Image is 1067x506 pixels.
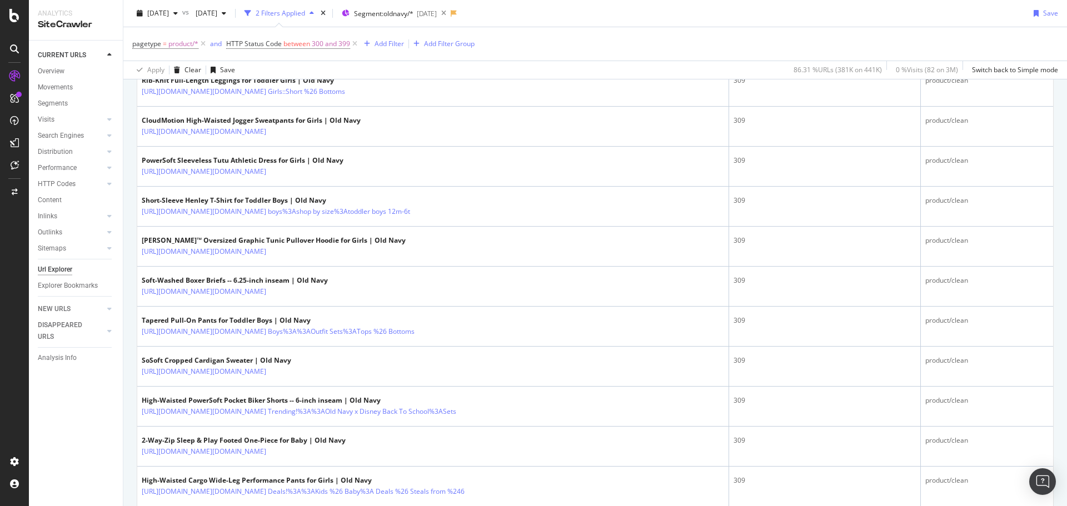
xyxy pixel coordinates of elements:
div: Performance [38,162,77,174]
div: product/clean [925,315,1049,325]
div: Overview [38,66,64,77]
div: Add Filter [375,39,404,48]
button: Save [1029,4,1058,22]
div: [DATE] [417,9,437,18]
a: [URL][DOMAIN_NAME][DOMAIN_NAME] Boys%3A%3AOutfit Sets%3ATops %26 Bottoms [142,326,415,337]
button: Add Filter Group [409,37,475,51]
div: 309 [734,76,916,86]
div: Movements [38,82,73,93]
span: HTTP Status Code [226,39,282,48]
div: 86.31 % URLs ( 381K on 441K ) [794,65,882,74]
div: 309 [734,475,916,485]
button: Clear [169,61,201,79]
div: 309 [734,236,916,246]
div: High-Waisted Cargo Wide-Leg Performance Pants for Girls | Old Navy [142,475,513,485]
span: pagetype [132,39,161,48]
div: product/clean [925,116,1049,126]
div: product/clean [925,355,1049,365]
div: 309 [734,156,916,166]
button: Add Filter [360,37,404,51]
div: times [318,8,328,19]
div: Search Engines [38,130,84,142]
div: Apply [147,65,164,74]
div: Tapered Pull-On Pants for Toddler Boys | Old Navy [142,315,463,325]
a: [URL][DOMAIN_NAME][DOMAIN_NAME] [142,366,266,377]
div: 309 [734,315,916,325]
a: Inlinks [38,211,104,222]
div: Save [1043,8,1058,18]
button: Apply [132,61,164,79]
span: Segment: oldnavy/* [354,9,413,18]
a: HTTP Codes [38,178,104,190]
span: 2025 Aug. 20th [191,8,217,18]
button: Segment:oldnavy/*[DATE] [337,4,437,22]
div: SiteCrawler [38,18,114,31]
div: product/clean [925,236,1049,246]
button: Save [206,61,235,79]
a: Content [38,194,115,206]
span: = [163,39,167,48]
div: Soft-Washed Boxer Briefs -- 6.25-inch inseam | Old Navy [142,275,328,285]
div: CloudMotion High-Waisted Jogger Sweatpants for Girls | Old Navy [142,116,361,126]
div: 2 Filters Applied [256,8,305,18]
a: Sitemaps [38,243,104,254]
button: 2 Filters Applied [240,4,318,22]
a: Explorer Bookmarks [38,280,115,292]
div: Visits [38,114,54,126]
div: 0 % Visits ( 82 on 3M ) [896,65,958,74]
a: Visits [38,114,104,126]
button: and [210,38,222,49]
div: Switch back to Simple mode [972,65,1058,74]
div: 309 [734,275,916,285]
a: Analysis Info [38,352,115,364]
a: Url Explorer [38,264,115,275]
div: product/clean [925,76,1049,86]
div: Url Explorer [38,264,72,275]
a: [URL][DOMAIN_NAME][DOMAIN_NAME] [142,166,266,177]
span: between [283,39,310,48]
div: 309 [734,116,916,126]
a: [URL][DOMAIN_NAME][DOMAIN_NAME] [142,246,266,257]
div: Rib-Knit Full-Length Leggings for Toddler Girls | Old Navy [142,76,393,86]
a: [URL][DOMAIN_NAME][DOMAIN_NAME] Girls::Short %26 Bottoms [142,86,345,97]
div: Sitemaps [38,243,66,254]
div: [PERSON_NAME]™ Oversized Graphic Tunic Pullover Hoodie for Girls | Old Navy [142,236,406,246]
div: product/clean [925,275,1049,285]
div: Save [220,65,235,74]
div: 309 [734,395,916,405]
a: [URL][DOMAIN_NAME][DOMAIN_NAME] [142,446,266,457]
a: [URL][DOMAIN_NAME][DOMAIN_NAME] [142,286,266,297]
a: CURRENT URLS [38,49,104,61]
button: [DATE] [191,4,231,22]
a: DISAPPEARED URLS [38,319,104,343]
div: 2-Way-Zip Sleep & Play Footed One-Piece for Baby | Old Navy [142,435,346,445]
span: 300 and 399 [312,36,350,52]
span: vs [182,7,191,17]
span: 2025 Sep. 3rd [147,8,169,18]
a: [URL][DOMAIN_NAME][DOMAIN_NAME] Deals!%3A%3AKids %26 Baby%3A Deals %26 Steals from %246 [142,486,465,497]
div: and [210,39,222,48]
a: Search Engines [38,130,104,142]
div: Clear [185,65,201,74]
a: NEW URLS [38,303,104,315]
div: Analytics [38,9,114,18]
button: Switch back to Simple mode [968,61,1058,79]
div: DISAPPEARED URLS [38,319,94,343]
div: CURRENT URLS [38,49,86,61]
div: Outlinks [38,227,62,238]
div: 309 [734,355,916,365]
span: product/* [168,36,198,52]
div: product/clean [925,395,1049,405]
a: [URL][DOMAIN_NAME][DOMAIN_NAME] Trending!%3A%3AOld Navy x Disney Back To School%3ASets [142,406,456,417]
a: Segments [38,98,115,109]
div: product/clean [925,196,1049,206]
div: 309 [734,196,916,206]
div: NEW URLS [38,303,71,315]
a: Performance [38,162,104,174]
a: Movements [38,82,115,93]
div: 309 [734,435,916,445]
div: PowerSoft Sleeveless Tutu Athletic Dress for Girls | Old Navy [142,156,343,166]
button: [DATE] [132,4,182,22]
div: HTTP Codes [38,178,76,190]
div: Open Intercom Messenger [1029,468,1056,495]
